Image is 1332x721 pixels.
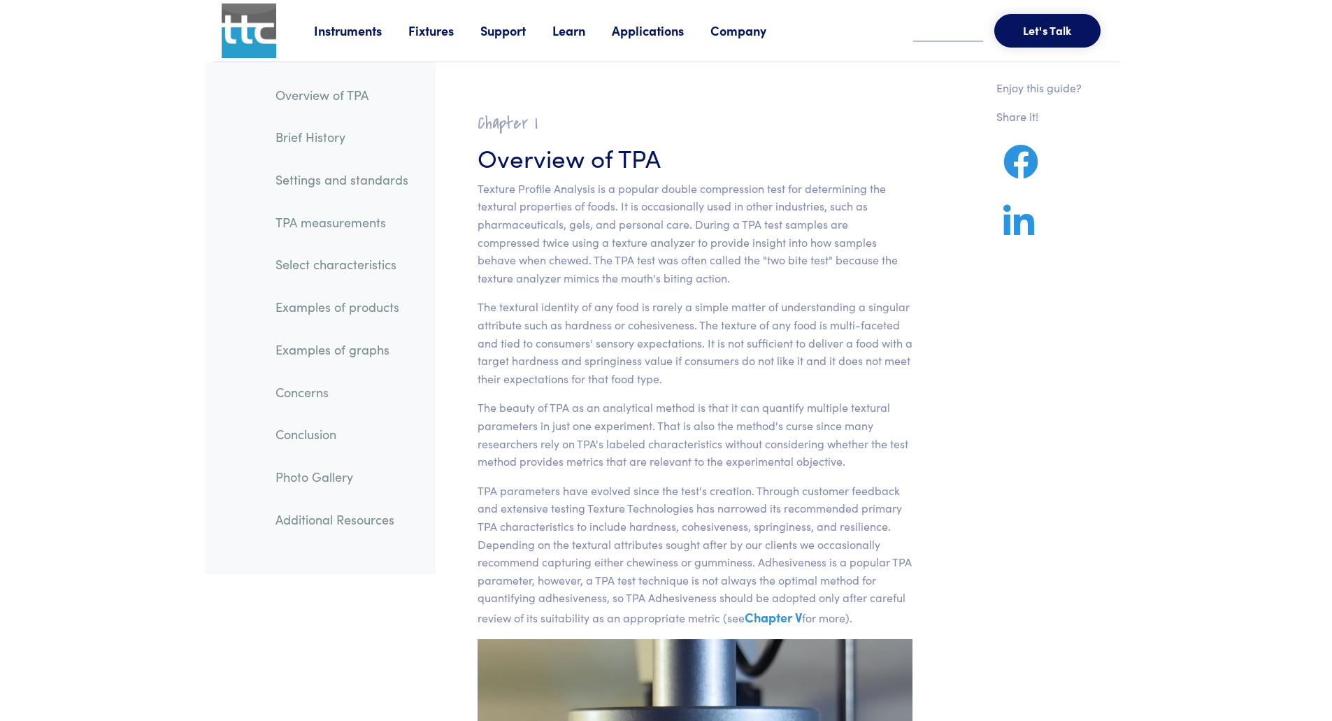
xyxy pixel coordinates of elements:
[478,399,913,470] p: The beauty of TPA as an analytical method is that it can quantify multiple textural parameters in...
[264,461,420,493] a: Photo Gallery
[480,22,552,39] a: Support
[264,248,420,280] a: Select characteristics
[264,504,420,536] a: Additional Resources
[996,79,1082,97] p: Enjoy this guide?
[478,298,913,387] p: The textural identity of any food is rarely a simple matter of understanding a singular attribute...
[996,221,1041,238] a: Share on LinkedIn
[996,108,1082,126] p: Share it!
[478,140,913,174] h3: Overview of TPA
[994,14,1101,48] button: Let's Talk
[264,291,420,323] a: Examples of products
[710,22,793,39] a: Company
[222,3,276,58] img: ttc_logo_1x1_v1.0.png
[264,121,420,153] a: Brief History
[478,113,913,134] h2: Chapter I
[552,22,612,39] a: Learn
[264,418,420,450] a: Conclusion
[264,376,420,408] a: Concerns
[264,79,420,111] a: Overview of TPA
[745,608,802,626] a: Chapter V
[264,334,420,366] a: Examples of graphs
[478,180,913,287] p: Texture Profile Analysis is a popular double compression test for determining the textural proper...
[264,206,420,238] a: TPA measurements
[408,22,480,39] a: Fixtures
[478,482,913,628] p: TPA parameters have evolved since the test's creation. Through customer feedback and extensive te...
[314,22,408,39] a: Instruments
[264,164,420,196] a: Settings and standards
[612,22,710,39] a: Applications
